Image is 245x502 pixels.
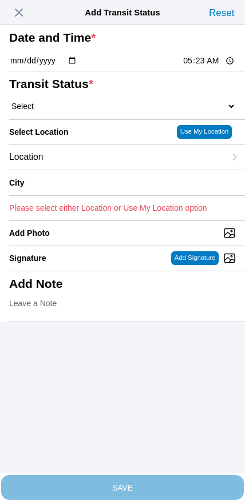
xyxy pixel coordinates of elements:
[9,31,231,45] ion-label: Date and Time
[9,254,46,263] label: Signature
[9,178,131,187] ion-label: City
[9,152,44,162] span: Location
[9,127,68,136] label: Select Location
[9,203,207,212] ion-text: Please select either Location or Use My Location option
[9,77,231,91] ion-label: Transit Status
[206,3,237,22] ion-button: Reset
[177,125,232,139] ion-button: Use My Location
[9,277,231,291] ion-label: Add Note
[171,251,219,265] ion-button: Add Signature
